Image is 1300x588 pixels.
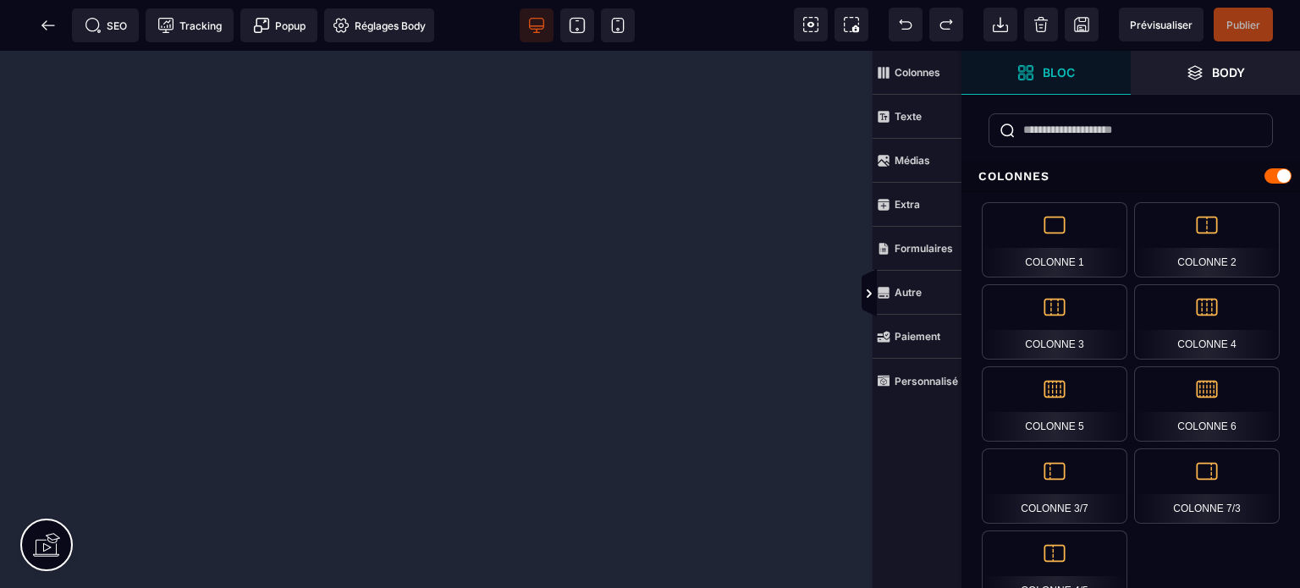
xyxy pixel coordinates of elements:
span: Paiement [873,315,961,359]
span: Ouvrir les blocs [961,51,1131,95]
div: Colonne 5 [982,366,1127,442]
strong: Autre [895,286,922,299]
span: Aperçu [1119,8,1204,41]
span: Voir bureau [520,8,554,42]
div: Colonne 3 [982,284,1127,360]
div: Colonne 3/7 [982,448,1127,524]
span: Voir mobile [601,8,635,42]
strong: Paiement [895,330,940,343]
span: Importer [983,8,1017,41]
strong: Médias [895,154,930,167]
strong: Body [1212,66,1245,79]
span: Voir les composants [794,8,828,41]
span: Texte [873,95,961,139]
span: Autre [873,271,961,315]
span: Créer une alerte modale [240,8,317,42]
strong: Texte [895,110,922,123]
span: Capture d'écran [835,8,868,41]
strong: Extra [895,198,920,211]
div: Colonne 2 [1134,202,1280,278]
strong: Colonnes [895,66,940,79]
strong: Formulaires [895,242,953,255]
span: SEO [85,17,127,34]
span: Formulaires [873,227,961,271]
span: Colonnes [873,51,961,95]
strong: Personnalisé [895,375,958,387]
span: Retour [31,8,65,42]
div: Colonne 4 [1134,284,1280,360]
span: Favicon [324,8,434,42]
span: Ouvrir les calques [1131,51,1300,95]
span: Défaire [889,8,923,41]
div: Colonne 6 [1134,366,1280,442]
span: Publier [1226,19,1260,31]
span: Extra [873,183,961,227]
span: Réglages Body [333,17,426,34]
div: Colonnes [961,161,1300,192]
span: Métadata SEO [72,8,139,42]
span: Rétablir [929,8,963,41]
span: Personnalisé [873,359,961,403]
span: Nettoyage [1024,8,1058,41]
div: Colonne 7/3 [1134,448,1280,524]
span: Médias [873,139,961,183]
strong: Bloc [1043,66,1075,79]
span: Popup [253,17,306,34]
span: Afficher les vues [961,269,978,320]
div: Colonne 1 [982,202,1127,278]
span: Enregistrer le contenu [1214,8,1273,41]
span: Prévisualiser [1130,19,1193,31]
span: Voir tablette [560,8,594,42]
span: Tracking [157,17,222,34]
span: Code de suivi [146,8,234,42]
span: Enregistrer [1065,8,1099,41]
